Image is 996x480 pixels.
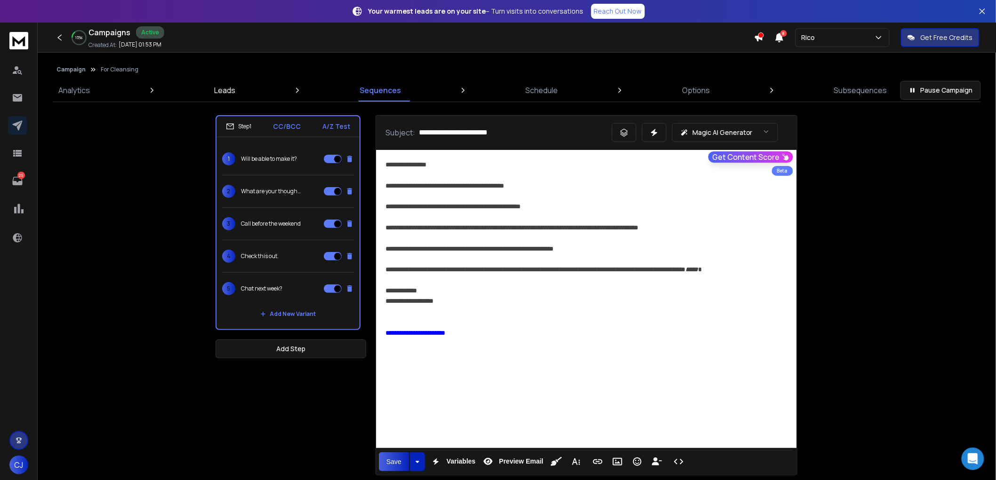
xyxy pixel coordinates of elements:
[354,79,407,102] a: Sequences
[708,151,793,163] button: Get Content Score
[241,155,297,163] p: Will be able to make it?
[226,122,251,131] div: Step 1
[676,79,715,102] a: Options
[253,305,323,323] button: Add New Variant
[692,128,753,137] p: Magic AI Generator
[900,81,981,100] button: Pause Campaign
[241,188,301,195] p: What are your thoughts on this one?
[497,457,545,465] span: Preview Email
[427,452,478,471] button: Variables
[802,33,819,42] p: Rico
[479,452,545,471] button: Preview Email
[241,252,279,260] p: Check this out.
[386,127,415,138] p: Subject:
[241,285,282,292] p: Chat next week?
[772,166,793,176] div: Beta
[136,26,164,39] div: Active
[273,122,301,131] p: CC/BCC
[216,339,366,358] button: Add Step
[101,66,138,73] p: For Cleansing
[834,85,887,96] p: Subsequences
[828,79,893,102] a: Subsequences
[670,452,688,471] button: Code View
[58,85,90,96] p: Analytics
[322,122,350,131] p: A/Z Test
[901,28,980,47] button: Get Free Credits
[780,30,787,37] span: 8
[591,4,645,19] a: Reach Out Now
[525,85,558,96] p: Schedule
[214,85,235,96] p: Leads
[76,35,83,40] p: 15 %
[648,452,666,471] button: Insert Unsubscribe Link
[921,33,973,42] p: Get Free Credits
[672,123,778,142] button: Magic AI Generator
[962,448,984,470] div: Open Intercom Messenger
[594,7,642,16] p: Reach Out Now
[628,452,646,471] button: Emoticons
[222,282,235,295] span: 5
[88,41,117,49] p: Created At:
[222,185,235,198] span: 2
[241,220,301,228] p: Call before the weekend
[520,79,563,102] a: Schedule
[17,172,25,179] p: 25
[222,217,235,230] span: 3
[369,7,584,16] p: – Turn visits into conversations
[445,457,478,465] span: Variables
[222,152,235,165] span: 1
[589,452,607,471] button: Insert Link (Ctrl+K)
[88,27,130,38] h1: Campaigns
[209,79,241,102] a: Leads
[8,172,27,190] a: 25
[369,7,486,16] strong: Your warmest leads are on your site
[9,32,28,49] img: logo
[567,452,585,471] button: More Text
[56,66,86,73] button: Campaign
[119,41,161,48] p: [DATE] 01:53 PM
[216,115,361,330] li: Step1CC/BCCA/Z Test1Will be able to make it?2What are your thoughts on this one?3Call before the ...
[9,456,28,474] button: CJ
[53,79,96,102] a: Analytics
[609,452,627,471] button: Insert Image (Ctrl+P)
[379,452,409,471] button: Save
[682,85,710,96] p: Options
[360,85,401,96] p: Sequences
[222,250,235,263] span: 4
[547,452,565,471] button: Clean HTML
